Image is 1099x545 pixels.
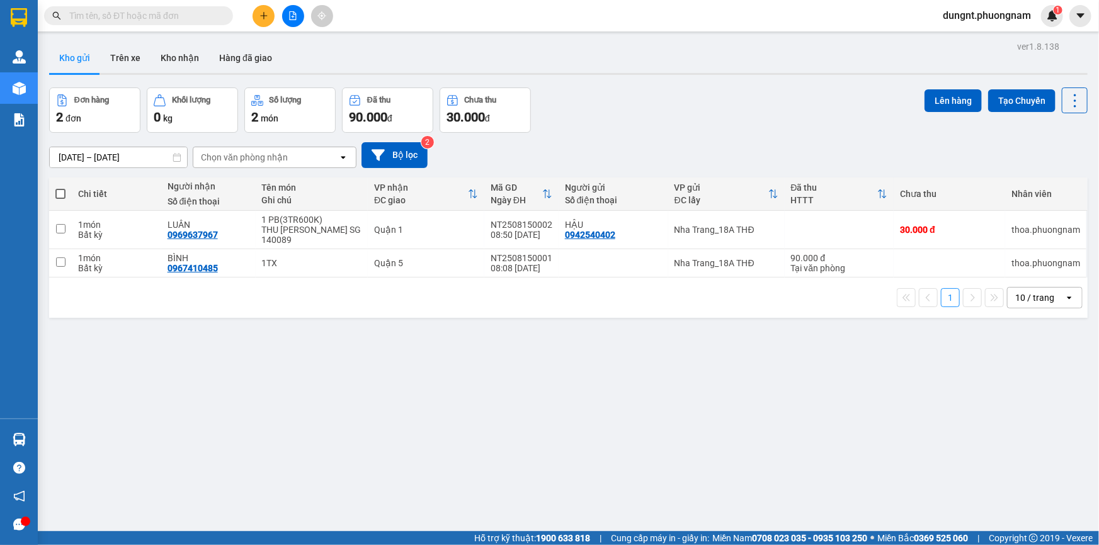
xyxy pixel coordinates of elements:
[168,220,249,230] div: LUÂN
[440,87,531,133] button: Chưa thu30.000đ
[50,147,187,167] input: Select a date range.
[675,183,768,193] div: VP gửi
[253,5,275,27] button: plus
[69,9,218,23] input: Tìm tên, số ĐT hoặc mã đơn
[675,195,768,205] div: ĐC lấy
[262,258,362,268] div: 1TX
[262,183,362,193] div: Tên món
[491,195,542,205] div: Ngày ĐH
[611,531,709,545] span: Cung cấp máy in - giấy in:
[261,113,278,123] span: món
[474,531,590,545] span: Hỗ trợ kỹ thuật:
[712,531,867,545] span: Miền Nam
[367,96,390,104] div: Đã thu
[168,263,218,273] div: 0967410485
[900,189,999,199] div: Chưa thu
[1047,10,1058,21] img: icon-new-feature
[600,531,601,545] span: |
[491,183,542,193] div: Mã GD
[56,110,63,125] span: 2
[465,96,497,104] div: Chưa thu
[988,89,1056,112] button: Tạo Chuyến
[1075,10,1086,21] span: caret-down
[78,220,155,230] div: 1 món
[151,43,209,73] button: Kho nhận
[933,8,1041,23] span: dungnt.phuongnam
[491,263,552,273] div: 08:08 [DATE]
[172,96,210,104] div: Khối lượng
[421,136,434,149] sup: 2
[168,253,249,263] div: BÌNH
[13,82,26,95] img: warehouse-icon
[74,96,109,104] div: Đơn hàng
[65,113,81,123] span: đơn
[900,225,999,235] div: 30.000 đ
[668,177,785,211] th: Toggle SortBy
[565,183,662,193] div: Người gửi
[536,533,590,543] strong: 1900 633 818
[1015,291,1054,304] div: 10 / trang
[1064,293,1074,303] svg: open
[785,177,894,211] th: Toggle SortBy
[1056,6,1060,14] span: 1
[78,253,155,263] div: 1 món
[877,531,968,545] span: Miền Bắc
[1054,6,1062,14] sup: 1
[49,87,140,133] button: Đơn hàng2đơn
[13,113,26,126] img: solution-icon
[752,533,867,543] strong: 0708 023 035 - 0935 103 250
[1029,534,1038,542] span: copyright
[941,288,960,307] button: 1
[914,533,968,543] strong: 0369 525 060
[209,43,282,73] button: Hàng đã giao
[374,258,478,268] div: Quận 5
[374,225,478,235] div: Quận 1
[791,183,878,193] div: Đã thu
[374,183,468,193] div: VP nhận
[565,220,662,230] div: HẬU
[168,196,249,206] div: Số điện thoại
[317,11,326,20] span: aim
[338,152,348,162] svg: open
[791,195,878,205] div: HTTT
[251,110,258,125] span: 2
[13,462,25,474] span: question-circle
[870,536,874,541] span: ⚪️
[78,230,155,240] div: Bất kỳ
[675,258,778,268] div: Nha Trang_18A THĐ
[49,43,100,73] button: Kho gửi
[100,43,151,73] button: Trên xe
[387,113,392,123] span: đ
[675,225,778,235] div: Nha Trang_18A THĐ
[78,189,155,199] div: Chi tiết
[13,490,25,502] span: notification
[311,5,333,27] button: aim
[259,11,268,20] span: plus
[491,253,552,263] div: NT2508150001
[1011,225,1080,235] div: thoa.phuongnam
[491,220,552,230] div: NT2508150002
[791,253,888,263] div: 90.000 đ
[168,181,249,191] div: Người nhận
[13,519,25,531] span: message
[262,225,362,245] div: THU HỘ BILL SG 140089
[1069,5,1091,27] button: caret-down
[262,195,362,205] div: Ghi chú
[362,142,428,168] button: Bộ lọc
[447,110,485,125] span: 30.000
[349,110,387,125] span: 90.000
[484,177,559,211] th: Toggle SortBy
[13,433,26,446] img: warehouse-icon
[163,113,173,123] span: kg
[270,96,302,104] div: Số lượng
[374,195,468,205] div: ĐC giao
[168,230,218,240] div: 0969637967
[368,177,484,211] th: Toggle SortBy
[52,11,61,20] span: search
[288,11,297,20] span: file-add
[244,87,336,133] button: Số lượng2món
[1011,189,1080,199] div: Nhân viên
[491,230,552,240] div: 08:50 [DATE]
[78,263,155,273] div: Bất kỳ
[485,113,490,123] span: đ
